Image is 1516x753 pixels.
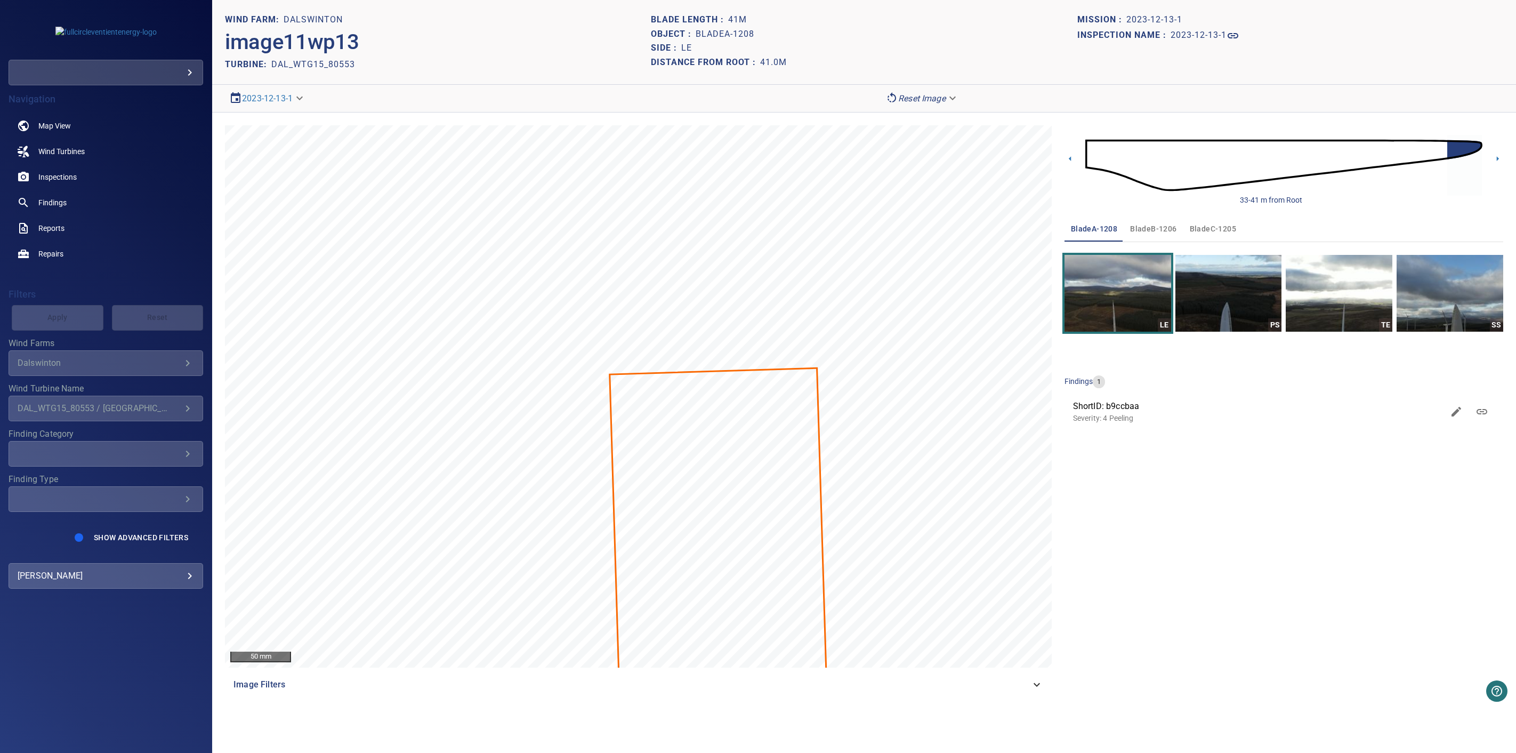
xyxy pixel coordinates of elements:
[38,223,64,234] span: Reports
[651,43,681,53] h1: Side :
[9,441,203,467] div: Finding Category
[1130,222,1176,236] span: bladeB-1206
[38,197,67,208] span: Findings
[9,486,203,512] div: Finding Type
[233,678,1030,691] span: Image Filters
[38,146,85,157] span: Wind Turbines
[1085,117,1482,213] img: d
[898,93,946,103] em: Reset Image
[9,94,203,105] h4: Navigation
[1071,222,1117,236] span: bladeA-1208
[242,93,293,103] a: 2023-12-13-1
[1073,400,1444,413] span: ShortID: b9ccbaa
[18,358,181,368] div: Dalswinton
[651,15,728,25] h1: Blade length :
[9,289,203,300] h4: Filters
[225,29,359,55] h2: image11wp13
[271,59,355,69] h2: DAL_WTG15_80553
[1093,377,1105,387] span: 1
[1268,318,1281,332] div: PS
[651,29,696,39] h1: Object :
[225,59,271,69] h2: TURBINE:
[38,249,63,259] span: Repairs
[9,396,203,421] div: Wind Turbine Name
[1397,255,1503,332] a: SS
[1065,255,1171,332] a: LE
[9,190,203,215] a: findings noActive
[696,29,754,39] h1: bladeA-1208
[1286,255,1392,332] a: TE
[9,164,203,190] a: inspections noActive
[225,89,310,108] div: 2023-12-13-1
[284,15,343,25] h1: Dalswinton
[728,15,747,25] h1: 41m
[9,339,203,348] label: Wind Farms
[225,672,1052,698] div: Image Filters
[1190,222,1236,236] span: bladeC-1205
[9,430,203,438] label: Finding Category
[651,58,760,68] h1: Distance from root :
[9,139,203,164] a: windturbines noActive
[55,27,157,37] img: fullcircleventientenergy-logo
[1077,30,1171,41] h1: Inspection name :
[1175,255,1282,332] a: PS
[1490,318,1503,332] div: SS
[1073,413,1444,423] p: Severity: 4 Peeling
[1158,318,1171,332] div: LE
[38,172,77,182] span: Inspections
[681,43,692,53] h1: LE
[9,60,203,85] div: fullcircleventientenergy
[9,113,203,139] a: map noActive
[1379,318,1392,332] div: TE
[1126,15,1182,25] h1: 2023-12-13-1
[87,529,195,546] button: Show Advanced Filters
[1077,15,1126,25] h1: Mission :
[760,58,787,68] h1: 41.0m
[9,215,203,241] a: reports noActive
[9,350,203,376] div: Wind Farms
[18,567,194,584] div: [PERSON_NAME]
[18,403,181,413] div: DAL_WTG15_80553 / [GEOGRAPHIC_DATA]
[881,89,963,108] div: Reset Image
[225,15,284,25] h1: WIND FARM:
[1065,377,1093,386] span: findings
[1171,30,1227,41] h1: 2023-12-13-1
[9,384,203,393] label: Wind Turbine Name
[38,121,71,131] span: Map View
[9,475,203,484] label: Finding Type
[9,241,203,267] a: repairs noActive
[1171,29,1239,42] a: 2023-12-13-1
[94,533,188,542] span: Show Advanced Filters
[1240,195,1302,205] div: 33-41 m from Root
